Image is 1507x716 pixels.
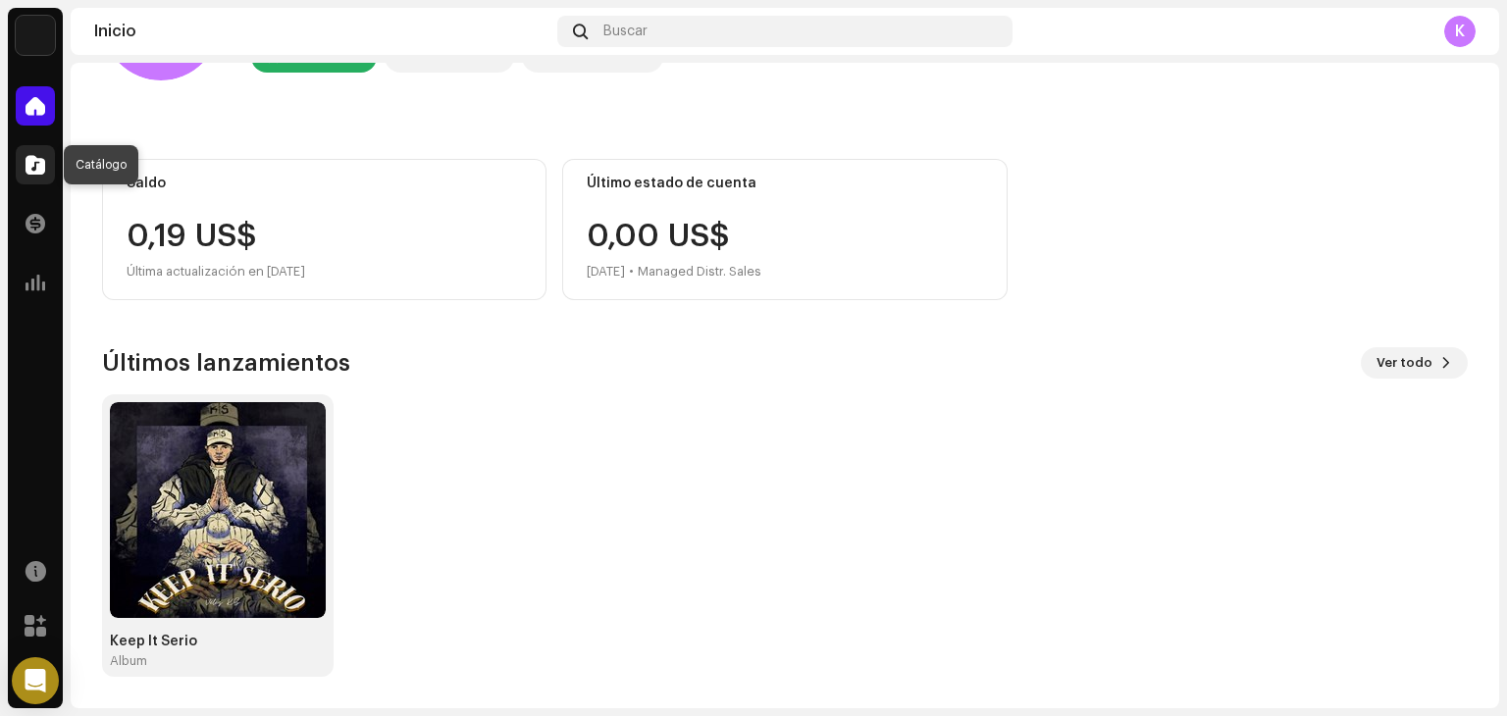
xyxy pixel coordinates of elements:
div: K [1444,16,1476,47]
div: Saldo [127,176,522,191]
span: Buscar [603,24,648,39]
button: Ver todo [1361,347,1468,379]
img: 48257be4-38e1-423f-bf03-81300282f8d9 [16,16,55,55]
div: [DATE] [587,260,625,283]
div: Managed Distr. Sales [638,260,761,283]
span: Ver todo [1377,343,1432,383]
img: 731569b7-f9a5-49ce-927a-29f65510dbf5 [110,402,326,618]
div: Última actualización en [DATE] [127,260,522,283]
div: Album [110,653,147,669]
h3: Últimos lanzamientos [102,347,350,379]
re-o-card-value: Último estado de cuenta [562,159,1007,300]
div: • [629,260,634,283]
div: Inicio [94,24,549,39]
div: Último estado de cuenta [587,176,982,191]
re-o-card-value: Saldo [102,159,546,300]
div: Open Intercom Messenger [12,657,59,704]
div: Keep It Serio [110,634,326,649]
